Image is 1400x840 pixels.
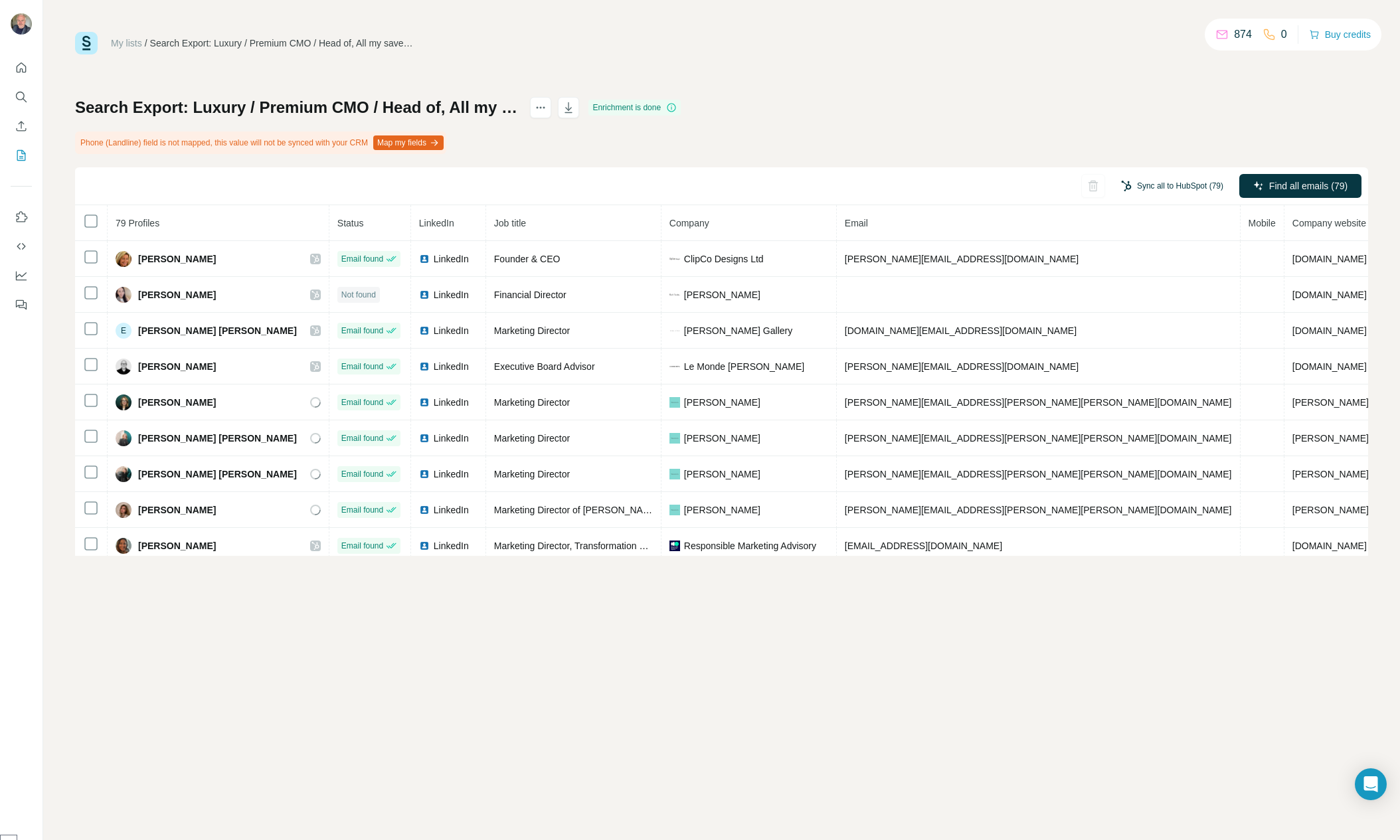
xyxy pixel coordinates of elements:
img: Avatar [116,251,131,267]
span: Email found [341,361,383,373]
img: LinkedIn logo [419,254,430,264]
span: Email found [341,253,383,265]
span: Responsible Marketing Advisory [684,539,816,552]
span: Mobile [1249,218,1276,228]
button: Map my fields [373,135,444,150]
img: LinkedIn logo [419,469,430,479]
span: Email found [341,504,383,516]
span: LinkedIn [419,218,454,228]
span: Find all emails (79) [1269,179,1348,193]
button: actions [530,97,551,118]
span: Not found [341,289,376,301]
span: [DOMAIN_NAME][EMAIL_ADDRESS][DOMAIN_NAME] [845,325,1077,336]
span: [PERSON_NAME][EMAIL_ADDRESS][DOMAIN_NAME] [845,361,1079,372]
span: Job title [494,218,526,228]
button: Quick start [11,56,32,80]
img: company-logo [669,433,680,444]
div: Enrichment is done [588,100,681,116]
button: Feedback [11,293,32,317]
span: [PERSON_NAME] [138,252,216,266]
img: company-logo [669,294,680,295]
button: Sync all to HubSpot (79) [1112,176,1233,196]
span: [PERSON_NAME] [684,467,760,481]
div: Search Export: Luxury / Premium CMO / Head of, All my saved accounts - [DATE] 11:30 [150,37,416,50]
span: [DOMAIN_NAME] [1292,541,1367,551]
span: Email found [341,468,383,480]
img: company-logo [669,505,680,515]
span: [PERSON_NAME] Gallery [684,324,792,337]
span: [PERSON_NAME][EMAIL_ADDRESS][PERSON_NAME][PERSON_NAME][DOMAIN_NAME] [845,469,1232,479]
span: Email found [341,432,383,444]
span: LinkedIn [434,360,469,373]
span: Status [337,218,364,228]
span: [DOMAIN_NAME] [1292,254,1367,264]
span: [PERSON_NAME] [138,360,216,373]
span: [PERSON_NAME] [PERSON_NAME] [138,324,297,337]
span: [EMAIL_ADDRESS][DOMAIN_NAME] [845,541,1002,551]
span: LinkedIn [434,432,469,445]
span: [PERSON_NAME] [138,288,216,301]
span: LinkedIn [434,252,469,266]
img: company-logo [669,541,680,551]
span: 79 Profiles [116,218,159,228]
button: Search [11,85,32,109]
img: LinkedIn logo [419,361,430,372]
img: LinkedIn logo [419,433,430,444]
span: LinkedIn [434,324,469,337]
span: [PERSON_NAME] [138,539,216,552]
button: Use Surfe on LinkedIn [11,205,32,229]
span: Founder & CEO [494,254,561,264]
span: Company [669,218,709,228]
span: Email found [341,325,383,337]
span: Marketing Director [494,433,570,444]
span: LinkedIn [434,539,469,552]
img: Avatar [116,502,131,518]
span: Marketing Director [494,397,570,408]
a: My lists [111,38,142,48]
span: [PERSON_NAME] [138,503,216,517]
div: Open Intercom Messenger [1355,768,1387,800]
span: [DOMAIN_NAME] [1292,290,1367,300]
span: [PERSON_NAME] [684,396,760,409]
img: Avatar [116,430,131,446]
span: [DOMAIN_NAME] [1292,361,1367,372]
span: Executive Board Advisor [494,361,595,372]
img: Avatar [116,287,131,303]
span: Marketing Director [494,325,570,336]
span: LinkedIn [434,503,469,517]
img: company-logo [669,254,680,264]
button: Enrich CSV [11,114,32,138]
img: LinkedIn logo [419,290,430,300]
span: [PERSON_NAME][EMAIL_ADDRESS][PERSON_NAME][PERSON_NAME][DOMAIN_NAME] [845,433,1232,444]
img: LinkedIn logo [419,505,430,515]
span: [PERSON_NAME] [138,396,216,409]
button: Find all emails (79) [1239,174,1361,198]
span: LinkedIn [434,288,469,301]
span: [PERSON_NAME][EMAIL_ADDRESS][DOMAIN_NAME] [845,254,1079,264]
h1: Search Export: Luxury / Premium CMO / Head of, All my saved accounts - [DATE] 11:30 [75,97,518,118]
img: company-logo [669,361,680,372]
span: Marketing Director, Transformation & Sustainability [494,541,703,551]
img: Avatar [116,538,131,554]
img: Avatar [11,13,32,35]
button: Use Surfe API [11,234,32,258]
img: LinkedIn logo [419,397,430,408]
img: company-logo [669,469,680,479]
span: [DOMAIN_NAME] [1292,325,1367,336]
img: LinkedIn logo [419,325,430,336]
img: Avatar [116,394,131,410]
span: Financial Director [494,290,567,300]
span: LinkedIn [434,467,469,481]
span: [PERSON_NAME] [684,432,760,445]
span: Marketing Director of [PERSON_NAME] & Co [494,505,683,515]
span: ClipCo Designs Ltd [684,252,764,266]
span: Marketing Director [494,469,570,479]
img: company-logo [669,325,680,336]
span: [PERSON_NAME] [684,288,760,301]
span: Email found [341,396,383,408]
li: / [145,37,147,50]
span: [PERSON_NAME] [684,503,760,517]
span: LinkedIn [434,396,469,409]
div: E [116,323,131,339]
span: Email found [341,540,383,552]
